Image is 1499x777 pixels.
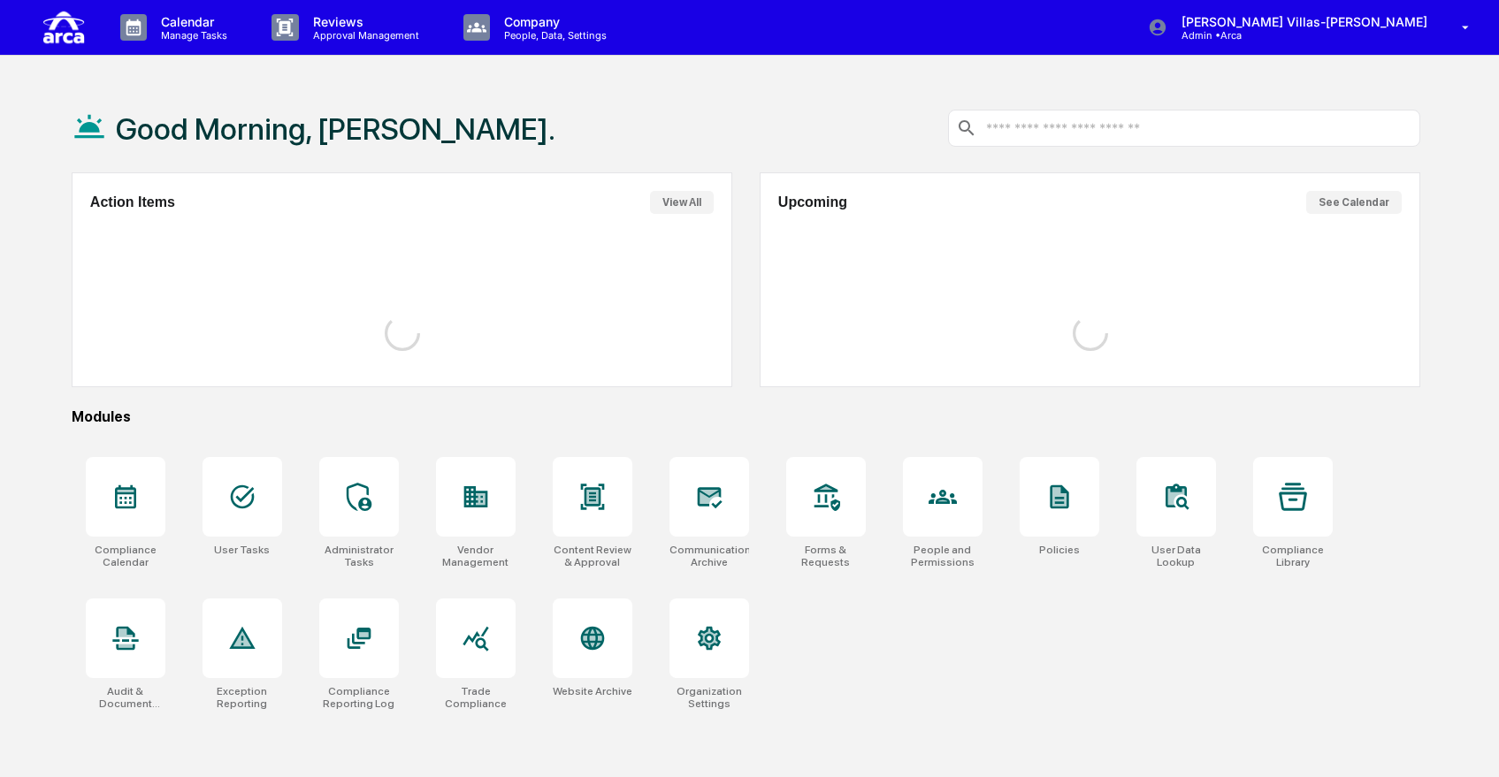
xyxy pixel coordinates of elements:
button: See Calendar [1306,191,1402,214]
div: Communications Archive [669,544,749,568]
div: People and Permissions [903,544,983,568]
div: Website Archive [553,685,632,697]
div: User Data Lookup [1136,544,1216,568]
div: Vendor Management [436,544,516,568]
div: Administrator Tasks [319,544,399,568]
div: Modules [72,408,1421,425]
p: [PERSON_NAME] Villas-[PERSON_NAME] [1167,14,1436,29]
div: Forms & Requests [786,544,866,568]
p: Approval Management [299,29,428,42]
div: Organization Settings [669,685,749,710]
div: Audit & Document Logs [86,685,165,710]
p: Calendar [147,14,236,29]
div: Compliance Library [1253,544,1333,568]
div: Compliance Calendar [86,544,165,568]
p: Reviews [299,14,428,29]
div: Policies [1039,544,1080,556]
div: Content Review & Approval [553,544,632,568]
p: People, Data, Settings [490,29,616,42]
h2: Upcoming [778,194,847,210]
div: User Tasks [214,544,270,556]
p: Admin • Arca [1167,29,1332,42]
h2: Action Items [90,194,175,210]
p: Company [490,14,616,29]
div: Exception Reporting [203,685,282,710]
h1: Good Morning, [PERSON_NAME]. [116,111,555,147]
p: Manage Tasks [147,29,236,42]
img: logo [42,7,85,47]
button: View All [650,191,714,214]
div: Compliance Reporting Log [319,685,399,710]
div: Trade Compliance [436,685,516,710]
